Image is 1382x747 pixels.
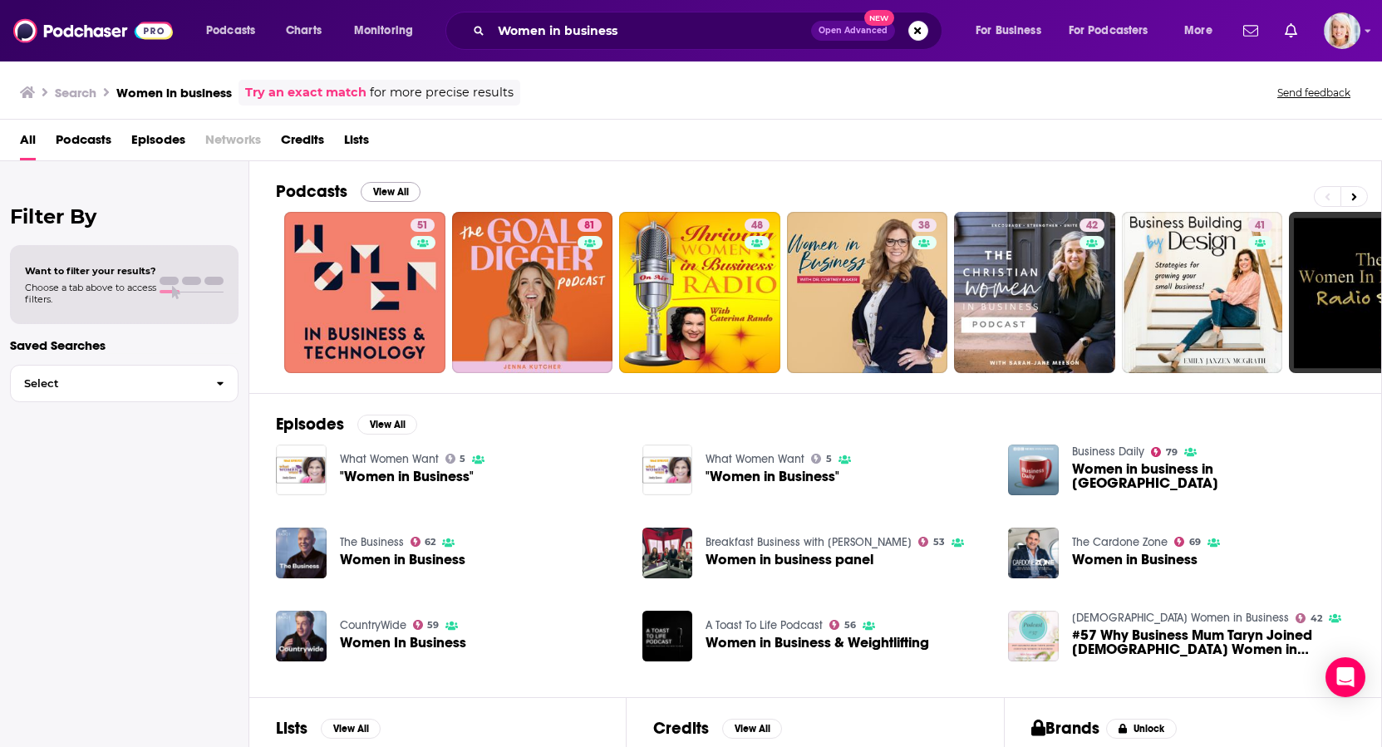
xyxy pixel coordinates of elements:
[706,636,929,650] span: Women in Business & Weightlifting
[706,535,912,549] a: Breakfast Business with Joe Lynam
[354,19,413,42] span: Monitoring
[1008,445,1059,495] img: Women in business in Qatar
[976,19,1041,42] span: For Business
[342,17,435,44] button: open menu
[619,212,780,373] a: 48
[819,27,888,35] span: Open Advanced
[13,15,173,47] img: Podchaser - Follow, Share and Rate Podcasts
[286,19,322,42] span: Charts
[245,83,366,102] a: Try an exact match
[964,17,1062,44] button: open menu
[933,538,945,546] span: 53
[1255,218,1266,234] span: 41
[642,611,693,661] img: Women in Business & Weightlifting
[811,21,895,41] button: Open AdvancedNew
[370,83,514,102] span: for more precise results
[653,718,782,739] a: CreditsView All
[417,218,428,234] span: 51
[340,452,439,466] a: What Women Want
[411,537,436,547] a: 62
[1072,535,1168,549] a: The Cardone Zone
[706,618,823,632] a: A Toast To Life Podcast
[1072,462,1355,490] span: Women in business in [GEOGRAPHIC_DATA]
[1278,17,1304,45] a: Show notifications dropdown
[1072,462,1355,490] a: Women in business in Qatar
[281,126,324,160] a: Credits
[1072,628,1355,656] a: #57 Why Business Mum Taryn Joined Christian Women in Business
[10,337,239,353] p: Saved Searches
[413,620,440,630] a: 59
[1058,17,1173,44] button: open menu
[1008,528,1059,578] img: Women in Business
[276,611,327,661] img: Women In Business
[340,553,465,567] a: Women in Business
[1072,445,1144,459] a: Business Daily
[918,218,930,234] span: 38
[1325,657,1365,697] div: Open Intercom Messenger
[1324,12,1360,49] button: Show profile menu
[425,538,435,546] span: 62
[1324,12,1360,49] span: Logged in as ashtonrc
[10,204,239,229] h2: Filter By
[276,181,347,202] h2: Podcasts
[1189,538,1201,546] span: 69
[578,219,602,232] a: 81
[10,365,239,402] button: Select
[954,212,1115,373] a: 42
[131,126,185,160] a: Episodes
[340,636,466,650] span: Women In Business
[25,265,156,277] span: Want to filter your results?
[912,219,937,232] a: 38
[745,219,770,232] a: 48
[1072,611,1289,625] a: Christian Women in Business
[642,528,693,578] a: Women in business panel
[1311,615,1322,622] span: 42
[194,17,277,44] button: open menu
[1248,219,1272,232] a: 41
[787,212,948,373] a: 38
[1008,611,1059,661] img: #57 Why Business Mum Taryn Joined Christian Women in Business
[276,414,344,435] h2: Episodes
[653,718,709,739] h2: Credits
[584,218,595,234] span: 81
[340,618,406,632] a: CountryWide
[445,454,466,464] a: 5
[205,126,261,160] span: Networks
[1237,17,1265,45] a: Show notifications dropdown
[276,528,327,578] a: Women in Business
[706,553,873,567] a: Women in business panel
[1166,449,1178,456] span: 79
[25,282,156,305] span: Choose a tab above to access filters.
[452,212,613,373] a: 81
[20,126,36,160] span: All
[1151,447,1178,457] a: 79
[1324,12,1360,49] img: User Profile
[284,212,445,373] a: 51
[1072,553,1198,567] span: Women in Business
[206,19,255,42] span: Podcasts
[116,85,232,101] h3: Women in business
[1031,718,1100,739] h2: Brands
[357,415,417,435] button: View All
[340,469,474,484] a: "Women in Business"
[491,17,811,44] input: Search podcasts, credits, & more...
[276,445,327,495] a: "Women in Business"
[642,445,693,495] img: "Women in Business"
[751,218,763,234] span: 48
[1080,219,1104,232] a: 42
[1173,17,1233,44] button: open menu
[1106,719,1177,739] button: Unlock
[276,718,307,739] h2: Lists
[460,455,465,463] span: 5
[1272,86,1355,100] button: Send feedback
[11,378,203,389] span: Select
[275,17,332,44] a: Charts
[829,620,856,630] a: 56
